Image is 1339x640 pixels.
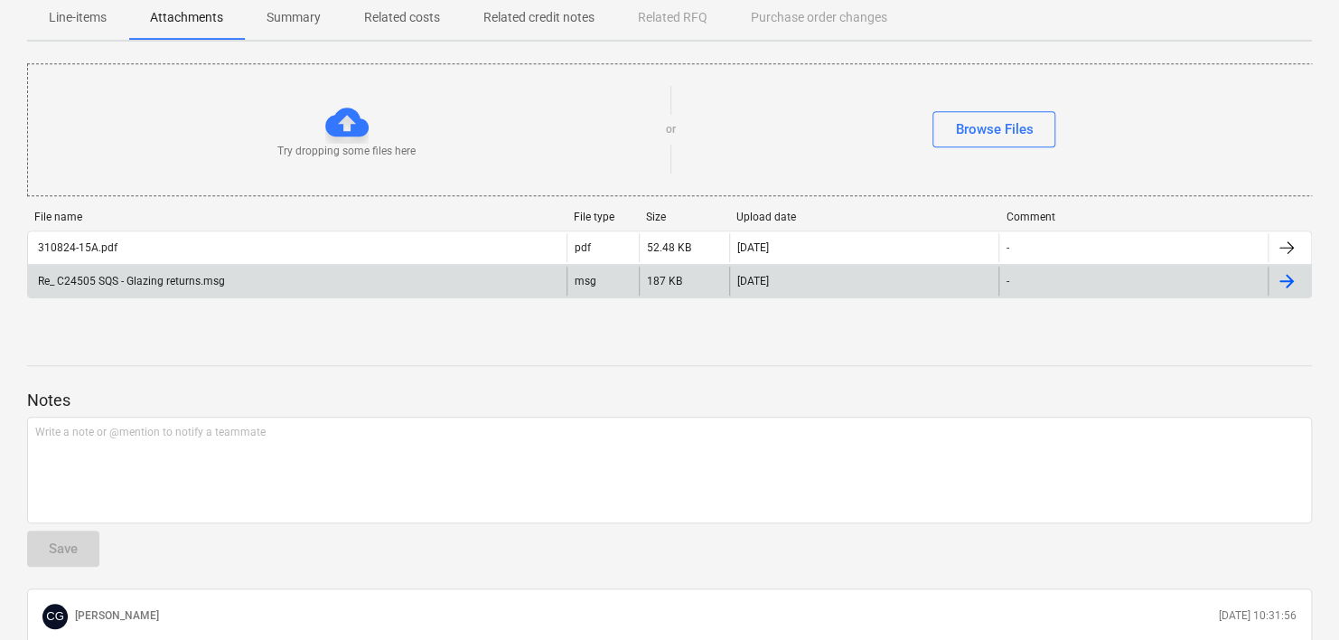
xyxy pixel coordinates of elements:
[34,211,559,223] div: File name
[1007,275,1009,287] div: -
[150,8,223,27] p: Attachments
[27,63,1314,196] div: Try dropping some files hereorBrowse Files
[736,211,992,223] div: Upload date
[277,144,416,159] p: Try dropping some files here
[932,111,1055,147] button: Browse Files
[1007,211,1262,223] div: Comment
[27,390,1312,411] p: Notes
[42,604,68,629] div: Cristi Gandulescu
[1219,608,1297,624] p: [DATE] 10:31:56
[483,8,595,27] p: Related credit notes
[647,275,682,287] div: 187 KB
[574,211,632,223] div: File type
[575,241,591,254] div: pdf
[75,608,159,624] p: [PERSON_NAME]
[1007,241,1009,254] div: -
[364,8,440,27] p: Related costs
[666,122,676,137] p: or
[267,8,321,27] p: Summary
[647,241,691,254] div: 52.48 KB
[49,8,107,27] p: Line-items
[737,275,769,287] div: [DATE]
[575,275,596,287] div: msg
[646,211,722,223] div: Size
[35,241,117,254] div: 310824-15A.pdf
[955,118,1033,141] div: Browse Files
[737,241,769,254] div: [DATE]
[46,609,64,623] span: CG
[35,275,225,287] div: Re_ C24505 SQS - Glazing returns.msg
